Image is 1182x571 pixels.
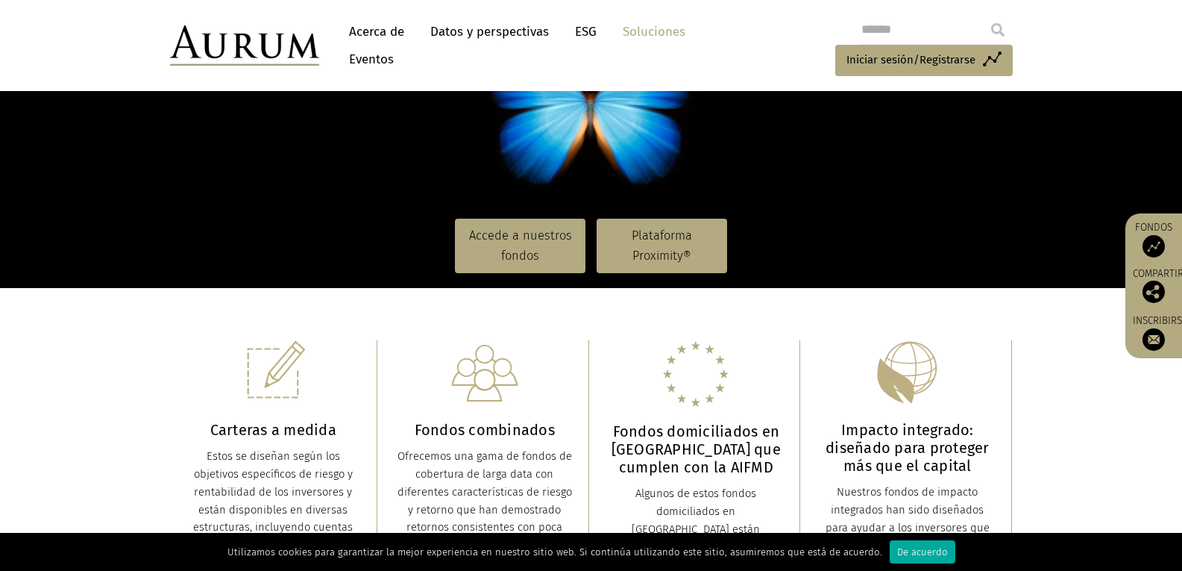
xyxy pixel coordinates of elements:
font: Eventos [349,52,394,67]
a: ESG [568,18,604,46]
font: Fondos [1135,221,1172,234]
font: Acerca de [349,24,404,40]
img: Acceso a fondos [1142,235,1165,258]
a: Acerca de [342,18,412,46]
font: Ofrecemos una gama de fondos de cobertura de larga data con diferentes características de riesgo ... [397,449,572,570]
font: Impacto integrado: diseñado para proteger más que el capital [826,421,990,475]
img: Oro [170,25,319,66]
a: Fondos [1133,221,1175,258]
input: Submit [983,15,1013,45]
a: Iniciar sesión/Registrarse [835,45,1013,76]
a: Accede a nuestros fondos [455,219,585,273]
a: Soluciones [615,18,693,46]
font: Plataforma Proximity® [632,228,692,262]
font: De acuerdo [897,546,948,558]
img: Suscríbete a nuestro boletín [1142,328,1165,351]
font: Carteras a medida [210,421,336,439]
font: Iniciar sesión/Registrarse [846,53,975,66]
font: Accede a nuestros fondos [469,228,572,262]
font: Datos y perspectivas [430,24,549,40]
font: Fondos domiciliados en [GEOGRAPHIC_DATA] que cumplen con la AIFMD [612,422,781,476]
a: Plataforma Proximity® [597,219,727,273]
font: Fondos combinados [415,421,555,439]
font: Soluciones [623,24,685,40]
font: Utilizamos cookies para garantizar la mejor experiencia en nuestro sitio web. Si continúa utiliza... [227,546,882,558]
a: Eventos [342,46,394,73]
a: Datos y perspectivas [423,18,556,46]
img: Comparte esta publicación [1142,281,1165,303]
font: ESG [575,24,597,40]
